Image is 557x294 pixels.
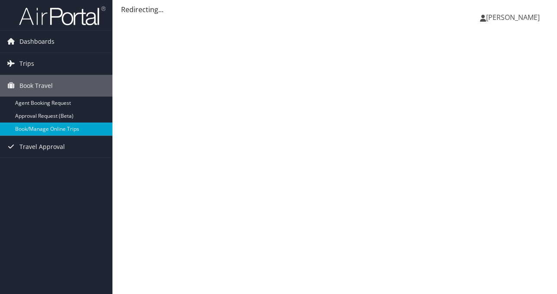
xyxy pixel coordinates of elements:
[480,4,548,30] a: [PERSON_NAME]
[19,136,65,158] span: Travel Approval
[486,13,540,22] span: [PERSON_NAME]
[19,53,34,74] span: Trips
[19,75,53,97] span: Book Travel
[121,4,548,15] div: Redirecting...
[19,31,54,52] span: Dashboards
[19,6,106,26] img: airportal-logo.png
